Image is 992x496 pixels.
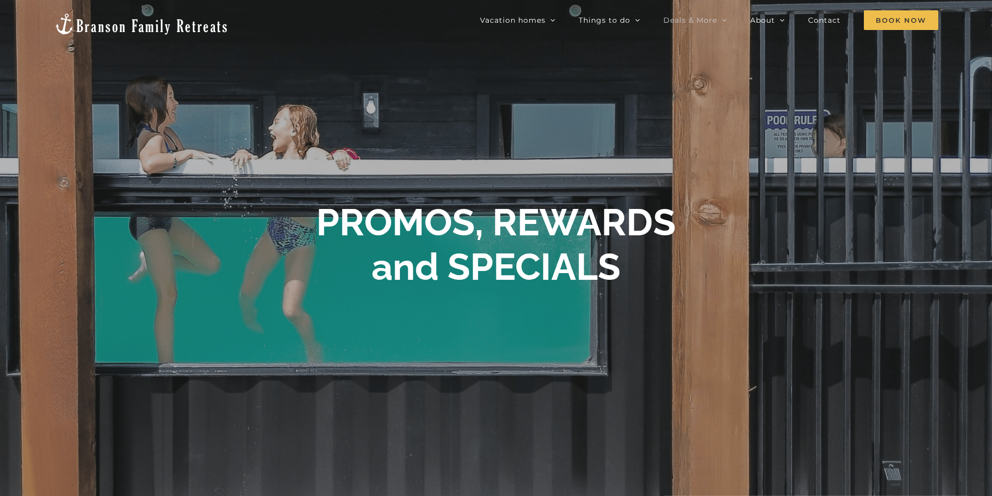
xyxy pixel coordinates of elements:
a: About [750,10,785,31]
a: Vacation homes [480,10,555,31]
img: Branson Family Retreats Logo [54,12,229,36]
nav: Main Menu [480,10,938,31]
a: Contact [808,10,841,31]
a: Things to do [579,10,640,31]
span: Vacation homes [480,17,546,24]
h1: PROMOS, REWARDS and SPECIALS [316,200,676,289]
a: Deals & More [663,10,727,31]
span: About [750,17,775,24]
span: Deals & More [663,17,717,24]
span: Contact [808,17,841,24]
a: Book Now [864,10,938,31]
span: Things to do [579,17,630,24]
